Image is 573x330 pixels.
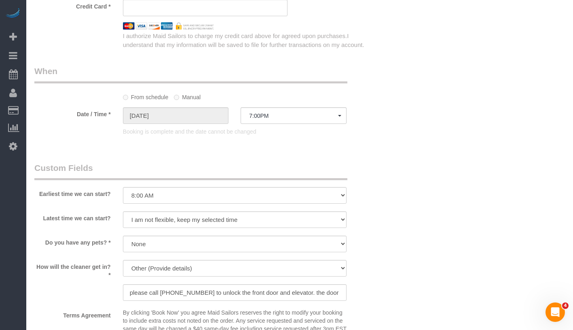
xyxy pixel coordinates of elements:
p: Booking is complete and the date cannot be changed [123,128,347,136]
input: Manual [174,95,179,100]
label: Terms Agreement [28,309,117,319]
span: 7:00PM [249,113,338,119]
input: From schedule [123,95,128,100]
label: Manual [174,90,201,101]
iframe: Secure card payment input frame [130,4,281,12]
label: Do you have any pets? * [28,236,117,247]
div: I authorize Maid Sailors to charge my credit card above for agreed upon purchases. [117,32,382,49]
iframe: Intercom live chat [546,302,565,322]
label: Latest time we can start? [28,211,117,222]
label: From schedule [123,90,169,101]
label: Date / Time * [28,107,117,118]
label: Earliest time we can start? [28,187,117,198]
legend: When [34,65,347,83]
button: 7:00PM [241,107,347,124]
input: MM/DD/YYYY [123,107,229,124]
legend: Custom Fields [34,162,347,180]
span: 4 [562,302,569,309]
span: I understand that my information will be saved to file for further transactions on my account. [123,32,364,48]
label: How will the cleaner get in? * [28,260,117,279]
img: Automaid Logo [5,8,21,19]
img: credit cards [117,22,220,30]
